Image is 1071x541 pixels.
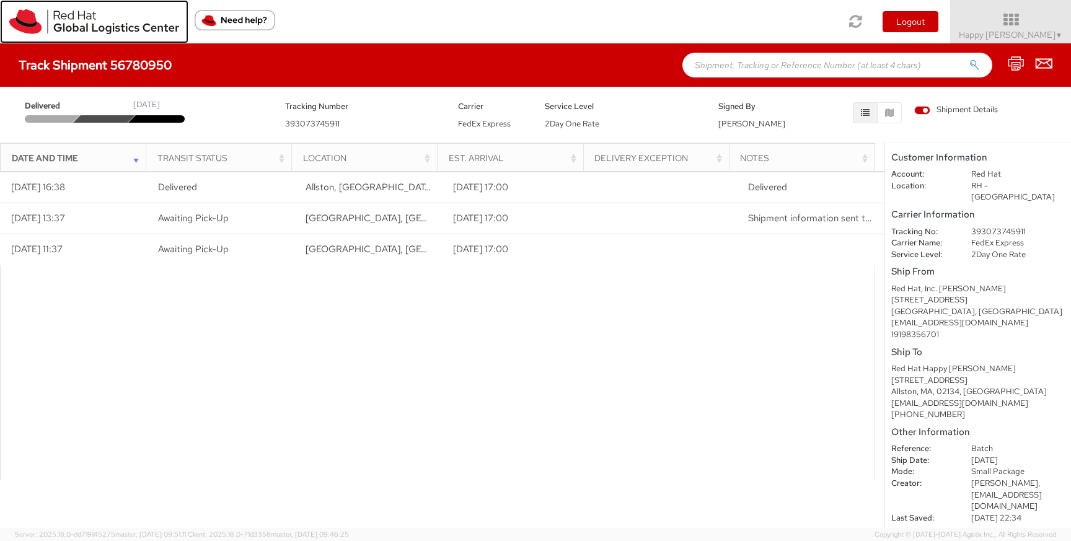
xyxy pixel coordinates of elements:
dt: Creator: [882,478,962,490]
span: RALEIGH, NC, US [306,243,600,255]
span: Awaiting Pick-Up [158,243,229,255]
div: Location [303,152,434,164]
span: RALEIGH, NC, US [306,212,600,224]
div: Transit Status [157,152,288,164]
div: Allston, MA, 02134, [GEOGRAPHIC_DATA] [891,386,1065,398]
img: rh-logistics-00dfa346123c4ec078e1.svg [9,9,179,34]
h5: Other Information [891,427,1065,438]
span: [PERSON_NAME] [718,118,785,129]
span: Delivered [158,181,197,193]
span: Awaiting Pick-Up [158,212,229,224]
dt: Account: [882,169,962,180]
h5: Ship To [891,347,1065,358]
span: Delivered [748,181,787,193]
dt: Service Level: [882,249,962,261]
span: [PERSON_NAME], [971,478,1040,488]
div: Date and Time [12,152,143,164]
h5: Ship From [891,266,1065,277]
span: Delivered [25,100,78,112]
div: Notes [740,152,871,164]
div: [GEOGRAPHIC_DATA], [GEOGRAPHIC_DATA] [891,306,1065,318]
span: master, [DATE] 09:51:11 [115,530,186,539]
div: Delivery Exception [594,152,725,164]
input: Shipment, Tracking or Reference Number (at least 4 chars) [682,53,992,77]
span: Server: 2025.18.0-dd719145275 [15,530,186,539]
span: 2Day One Rate [545,118,599,129]
dt: Location: [882,180,962,192]
div: [DATE] [133,99,160,111]
h5: Carrier Information [891,209,1065,220]
span: FedEx Express [458,118,511,129]
label: Shipment Details [914,104,998,118]
h5: Tracking Number [285,102,440,111]
span: Copyright © [DATE]-[DATE] Agistix Inc., All Rights Reserved [875,530,1056,540]
dt: Mode: [882,466,962,478]
span: Shipment Details [914,104,998,116]
span: master, [DATE] 09:46:25 [271,530,349,539]
div: [PHONE_NUMBER] [891,409,1065,421]
div: Red Hat Happy [PERSON_NAME] [891,363,1065,375]
div: [STREET_ADDRESS] [891,294,1065,306]
span: 393073745911 [285,118,340,129]
div: [STREET_ADDRESS] [891,375,1065,387]
td: [DATE] 17:00 [442,203,589,234]
h4: Track Shipment 56780950 [19,58,172,72]
span: ▼ [1056,30,1063,40]
dt: Reference: [882,443,962,455]
button: Logout [883,11,938,32]
dt: Ship Date: [882,455,962,467]
h5: Customer Information [891,152,1065,163]
dt: Tracking No: [882,226,962,238]
div: 19198356701 [891,329,1065,341]
span: Client: 2025.18.0-71d3358 [188,530,349,539]
div: Red Hat, Inc. [PERSON_NAME] [891,283,1065,295]
span: Shipment information sent to FedEx [748,212,899,224]
h5: Carrier [458,102,526,111]
div: Est. Arrival [449,152,580,164]
dt: Carrier Name: [882,237,962,249]
div: [EMAIL_ADDRESS][DOMAIN_NAME] [891,398,1065,410]
h5: Signed By [718,102,787,111]
td: [DATE] 17:00 [442,234,589,265]
span: Happy [PERSON_NAME] [959,29,1063,40]
span: Allston, MA, US [306,181,534,193]
td: [DATE] 17:00 [442,172,589,203]
button: Need help? [195,10,275,30]
div: [EMAIL_ADDRESS][DOMAIN_NAME] [891,317,1065,329]
dt: Last Saved: [882,512,962,524]
h5: Service Level [545,102,700,111]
